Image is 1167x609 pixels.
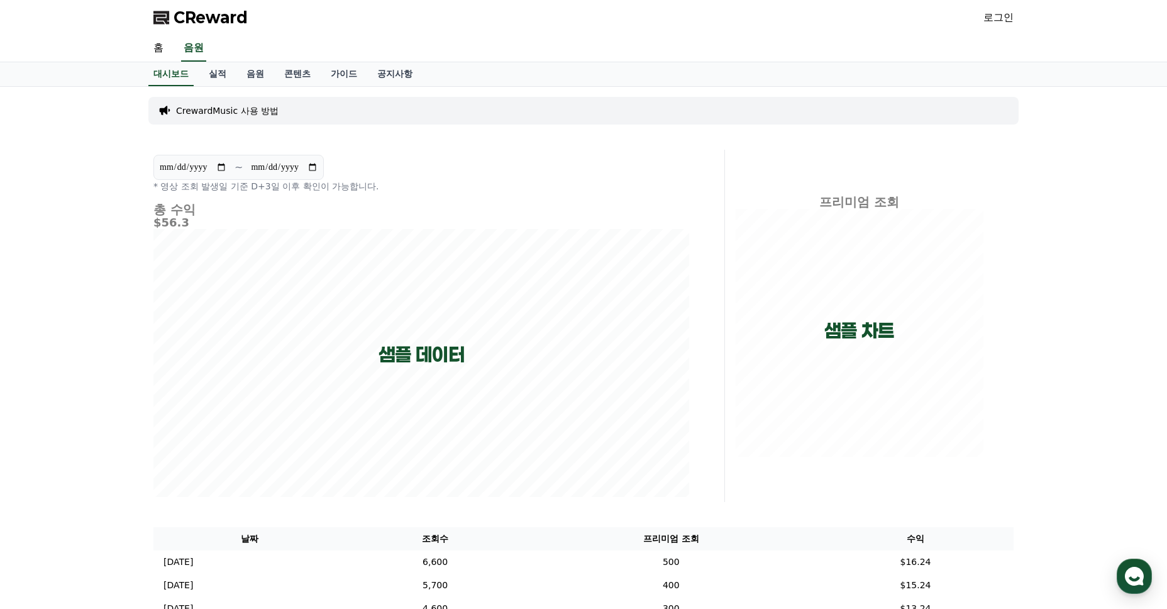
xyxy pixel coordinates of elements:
[817,550,1014,574] td: $16.24
[735,195,983,209] h4: 프리미엄 조회
[525,574,817,597] td: 400
[235,160,243,175] p: ~
[153,203,689,216] h4: 총 수익
[153,216,689,229] h5: $56.3
[525,527,817,550] th: 프리미엄 조회
[4,399,83,430] a: 홈
[163,579,193,592] p: [DATE]
[525,550,817,574] td: 500
[148,62,194,86] a: 대시보드
[817,574,1014,597] td: $15.24
[176,104,279,117] a: CrewardMusic 사용 방법
[346,527,525,550] th: 조회수
[367,62,423,86] a: 공지사항
[236,62,274,86] a: 음원
[321,62,367,86] a: 가이드
[817,527,1014,550] th: 수익
[346,574,525,597] td: 5,700
[199,62,236,86] a: 실적
[274,62,321,86] a: 콘텐츠
[162,399,241,430] a: 설정
[153,180,689,193] p: * 영상 조회 발생일 기준 D+3일 이후 확인이 가능합니다.
[181,35,206,62] a: 음원
[379,344,465,366] p: 샘플 데이터
[40,418,47,428] span: 홈
[346,550,525,574] td: 6,600
[983,10,1014,25] a: 로그인
[115,418,130,428] span: 대화
[83,399,162,430] a: 대화
[143,35,174,62] a: 홈
[163,556,193,569] p: [DATE]
[174,8,248,28] span: CReward
[194,418,209,428] span: 설정
[824,320,894,342] p: 샘플 차트
[153,8,248,28] a: CReward
[153,527,346,550] th: 날짜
